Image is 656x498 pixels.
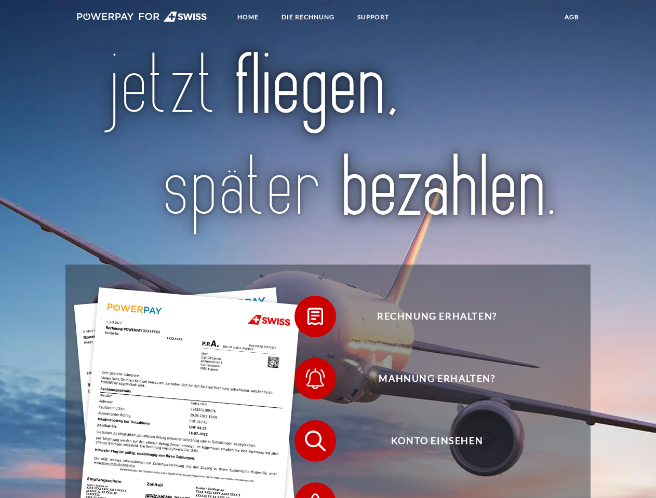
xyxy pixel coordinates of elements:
img: qb_search.svg [302,428,328,454]
span: Konto einsehen [310,420,564,462]
span: Rechnung erhalten? [310,296,564,337]
a: Home [229,8,267,26]
button: Konto einsehen [294,420,565,462]
button: Mahnung erhalten? [294,358,565,399]
a: agb [556,8,588,26]
img: logo-swiss-white.svg [77,11,207,22]
a: SUPPORT [349,8,398,26]
a: DIE RECHNUNG [273,8,343,26]
span: Mahnung erhalten? [310,358,564,399]
img: title-swiss_de.svg [99,50,557,239]
button: Rechnung erhalten? [294,296,565,337]
img: qb_bill.svg [302,303,328,329]
img: qb_bell.svg [302,366,328,392]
